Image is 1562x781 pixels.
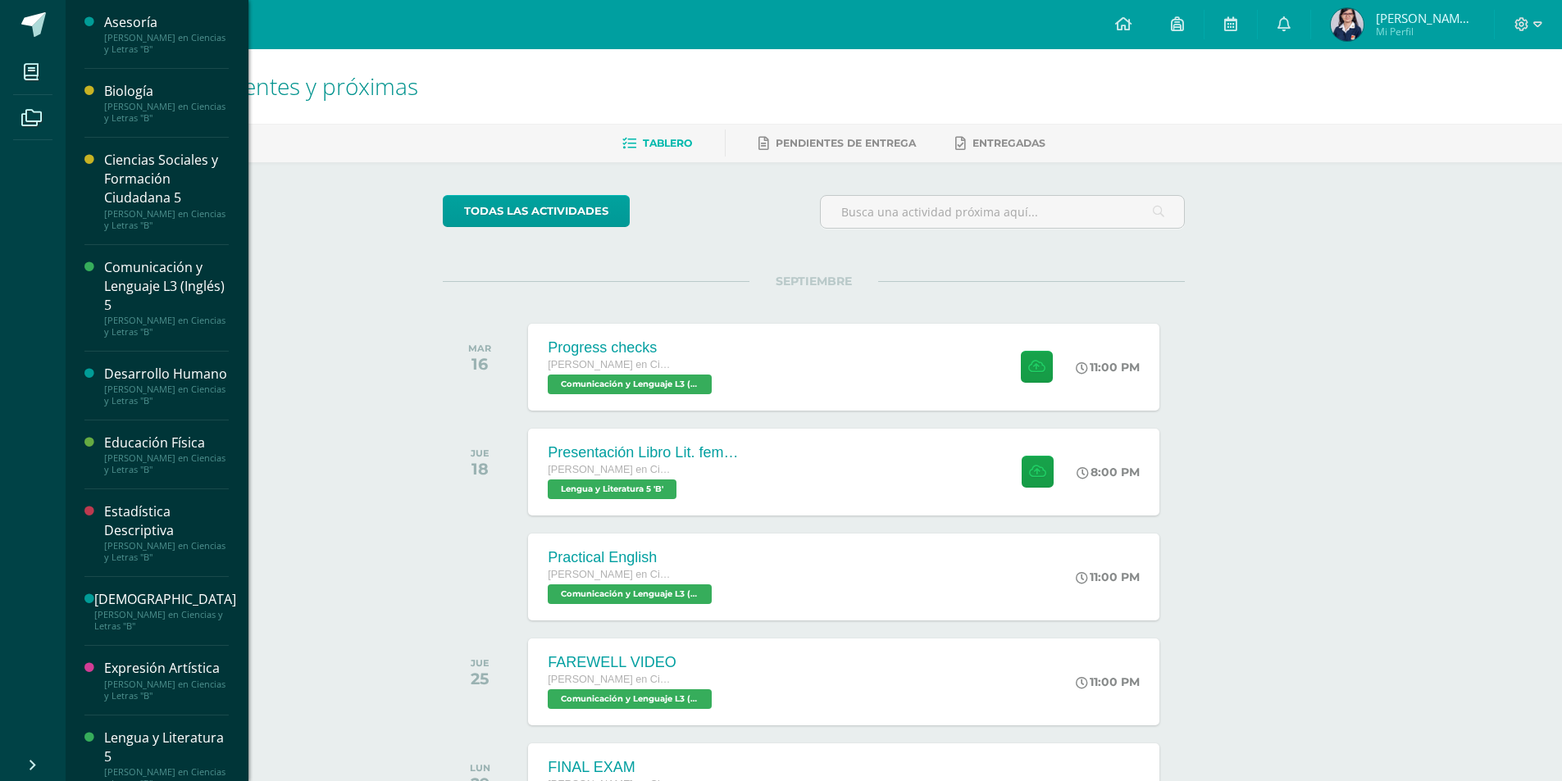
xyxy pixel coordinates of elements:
span: Comunicación y Lenguaje L3 (Inglés) 5 'B' [548,584,712,604]
div: Estadística Descriptiva [104,502,229,540]
div: MAR [468,343,491,354]
a: Comunicación y Lenguaje L3 (Inglés) 5[PERSON_NAME] en Ciencias y Letras "B" [104,258,229,338]
div: Lengua y Literatura 5 [104,729,229,766]
span: SEPTIEMBRE [749,274,878,288]
span: [PERSON_NAME] en Ciencias y Letras [548,464,671,475]
div: 11:00 PM [1076,674,1140,689]
a: Estadística Descriptiva[PERSON_NAME] en Ciencias y Letras "B" [104,502,229,563]
div: [PERSON_NAME] en Ciencias y Letras "B" [104,101,229,124]
div: 18 [471,459,490,479]
a: todas las Actividades [443,195,630,227]
span: Actividades recientes y próximas [85,70,418,102]
div: [PERSON_NAME] en Ciencias y Letras "B" [104,384,229,406]
span: Pendientes de entrega [776,137,916,149]
img: 4c589216f79d70e51ac5d327332eee76.png [1331,8,1364,41]
div: [PERSON_NAME] en Ciencias y Letras "B" [104,540,229,563]
a: Educación Física[PERSON_NAME] en Ciencias y Letras "B" [104,434,229,475]
div: Asesoría [104,13,229,32]
div: Biología [104,82,229,101]
div: LUN [470,762,490,774]
div: Desarrollo Humano [104,365,229,384]
a: [DEMOGRAPHIC_DATA][PERSON_NAME] en Ciencias y Letras "B" [94,590,236,632]
div: 8:00 PM [1077,465,1140,479]
div: 11:00 PM [1076,570,1140,584]
span: [PERSON_NAME] en Ciencias y Letras [548,569,671,580]
div: Educación Física [104,434,229,452]
div: 25 [471,669,490,688]
div: FAREWELL VIDEO [548,654,716,671]
div: JUE [471,447,490,459]
a: Desarrollo Humano[PERSON_NAME] en Ciencias y Letras "B" [104,365,229,406]
span: Comunicación y Lenguaje L3 (Inglés) 5 'B' [548,375,712,394]
div: [PERSON_NAME] en Ciencias y Letras "B" [94,609,236,632]
div: [PERSON_NAME] en Ciencias y Letras "B" [104,315,229,338]
a: Asesoría[PERSON_NAME] en Ciencias y Letras "B" [104,13,229,55]
div: Presentación Libro Lit. femenina [548,444,745,461]
div: [PERSON_NAME] en Ciencias y Letras "B" [104,32,229,55]
a: Ciencias Sociales y Formación Ciudadana 5[PERSON_NAME] en Ciencias y Letras "B" [104,151,229,230]
div: JUE [471,657,490,669]
span: Tablero [643,137,692,149]
a: Expresión Artística[PERSON_NAME] en Ciencias y Letras "B" [104,659,229,701]
a: Tablero [622,130,692,157]
div: [DEMOGRAPHIC_DATA] [94,590,236,609]
div: [PERSON_NAME] en Ciencias y Letras "B" [104,679,229,702]
span: Entregadas [972,137,1045,149]
a: Pendientes de entrega [758,130,916,157]
div: Comunicación y Lenguaje L3 (Inglés) 5 [104,258,229,315]
span: Comunicación y Lenguaje L3 (Inglés) 5 'B' [548,689,712,709]
div: [PERSON_NAME] en Ciencias y Letras "B" [104,208,229,231]
input: Busca una actividad próxima aquí... [821,196,1184,228]
span: [PERSON_NAME] en Ciencias y Letras [548,359,671,370]
span: Lengua y Literatura 5 'B' [548,479,676,499]
span: [PERSON_NAME] en Ciencias y Letras [548,674,671,685]
div: Ciencias Sociales y Formación Ciudadana 5 [104,151,229,207]
div: 11:00 PM [1076,360,1140,375]
a: Entregadas [955,130,1045,157]
div: 16 [468,354,491,374]
span: Mi Perfil [1376,25,1474,39]
a: Biología[PERSON_NAME] en Ciencias y Letras "B" [104,82,229,124]
div: Progress checks [548,339,716,356]
div: FINAL EXAM [548,759,716,776]
div: [PERSON_NAME] en Ciencias y Letras "B" [104,452,229,475]
div: Practical English [548,549,716,566]
span: [PERSON_NAME] del [PERSON_NAME] [1376,10,1474,26]
div: Expresión Artística [104,659,229,678]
